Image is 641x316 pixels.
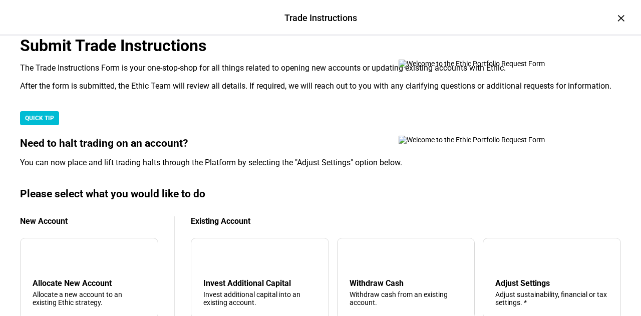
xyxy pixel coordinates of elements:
[352,252,364,264] mat-icon: arrow_upward
[495,278,608,288] div: Adjust Settings
[20,111,59,125] div: QUICK TIP
[350,278,463,288] div: Withdraw Cash
[350,290,463,306] div: Withdraw cash from an existing account.
[33,290,146,306] div: Allocate a new account to an existing Ethic strategy.
[205,252,217,264] mat-icon: arrow_downward
[33,278,146,288] div: Allocate New Account
[399,136,579,144] img: Welcome to the Ethic Portfolio Request Form
[35,252,47,264] mat-icon: add
[284,12,357,25] div: Trade Instructions
[399,60,579,68] img: Welcome to the Ethic Portfolio Request Form
[191,216,621,226] div: Existing Account
[20,216,158,226] div: New Account
[20,137,621,150] div: Need to halt trading on an account?
[20,158,621,168] div: You can now place and lift trading halts through the Platform by selecting the "Adjust Settings" ...
[495,250,511,266] mat-icon: tune
[495,290,608,306] div: Adjust sustainability, financial or tax settings. *
[203,278,316,288] div: Invest Additional Capital
[613,10,629,26] div: ×
[20,63,621,73] div: The Trade Instructions Form is your one-stop-shop for all things related to opening new accounts ...
[20,188,621,200] div: Please select what you would like to do
[203,290,316,306] div: Invest additional capital into an existing account.
[20,81,621,91] div: After the form is submitted, the Ethic Team will review all details. If required, we will reach o...
[20,36,621,55] div: Submit Trade Instructions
